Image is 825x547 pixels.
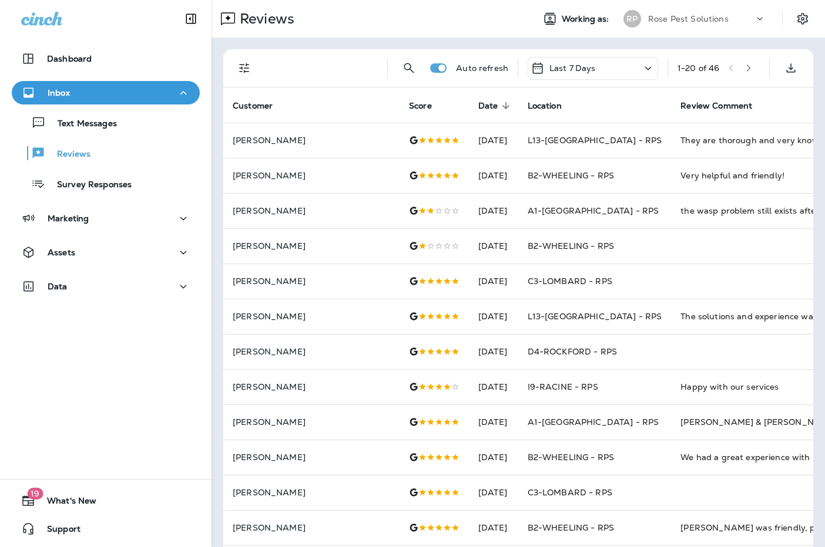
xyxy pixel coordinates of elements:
[528,276,612,286] span: C3-LOMBARD - RPS
[47,54,92,63] p: Dashboard
[45,180,132,191] p: Survey Responses
[48,214,89,223] p: Marketing
[562,14,612,24] span: Working as:
[678,63,719,73] div: 1 - 20 of 46
[528,135,662,146] span: L13-[GEOGRAPHIC_DATA] - RPS
[478,100,514,111] span: Date
[233,453,390,462] p: [PERSON_NAME]
[528,205,659,216] span: A1-[GEOGRAPHIC_DATA] - RPS
[12,207,200,230] button: Marketing
[12,81,200,104] button: Inbox
[469,369,518,404] td: [DATE]
[469,193,518,228] td: [DATE]
[528,100,577,111] span: Location
[12,275,200,298] button: Data
[233,417,390,427] p: [PERSON_NAME]
[623,10,641,28] div: RP
[233,171,390,180] p: [PERSON_NAME]
[397,56,421,80] button: Search Reviews
[233,101,273,111] span: Customer
[469,440,518,475] td: [DATE]
[528,311,662,322] span: L13-[GEOGRAPHIC_DATA] - RPS
[549,63,596,73] p: Last 7 Days
[45,149,90,160] p: Reviews
[233,136,390,145] p: [PERSON_NAME]
[233,347,390,356] p: [PERSON_NAME]
[469,404,518,440] td: [DATE]
[233,241,390,251] p: [PERSON_NAME]
[528,170,614,181] span: B2-WHEELING - RPS
[528,417,659,427] span: A1-[GEOGRAPHIC_DATA] - RPS
[469,299,518,334] td: [DATE]
[792,8,813,29] button: Settings
[528,346,617,357] span: D4-ROCKFORD - RPS
[46,119,117,130] p: Text Messages
[12,110,200,135] button: Text Messages
[680,100,767,111] span: Review Comment
[235,10,294,28] p: Reviews
[48,88,70,97] p: Inbox
[528,452,614,462] span: B2-WHEELING - RPS
[233,206,390,215] p: [PERSON_NAME]
[12,171,200,196] button: Survey Responses
[233,56,256,80] button: Filters
[456,63,508,73] p: Auto refresh
[528,522,614,533] span: B2-WHEELING - RPS
[12,47,200,70] button: Dashboard
[469,264,518,299] td: [DATE]
[12,141,200,166] button: Reviews
[648,14,729,23] p: Rose Pest Solutions
[233,276,390,286] p: [PERSON_NAME]
[233,488,390,497] p: [PERSON_NAME]
[233,312,390,321] p: [PERSON_NAME]
[469,475,518,510] td: [DATE]
[528,381,598,392] span: I9-RACINE - RPS
[233,100,288,111] span: Customer
[233,523,390,532] p: [PERSON_NAME]
[528,101,562,111] span: Location
[469,123,518,158] td: [DATE]
[35,496,96,510] span: What's New
[48,282,68,291] p: Data
[175,7,207,31] button: Collapse Sidebar
[469,334,518,369] td: [DATE]
[12,517,200,541] button: Support
[27,488,43,499] span: 19
[680,101,752,111] span: Review Comment
[409,101,432,111] span: Score
[469,510,518,545] td: [DATE]
[528,487,612,498] span: C3-LOMBARD - RPS
[469,158,518,193] td: [DATE]
[469,228,518,264] td: [DATE]
[35,524,81,538] span: Support
[12,241,200,264] button: Assets
[478,101,498,111] span: Date
[48,248,75,257] p: Assets
[12,489,200,512] button: 19What's New
[528,241,614,251] span: B2-WHEELING - RPS
[779,56,803,80] button: Export as CSV
[233,382,390,391] p: [PERSON_NAME]
[409,100,447,111] span: Score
